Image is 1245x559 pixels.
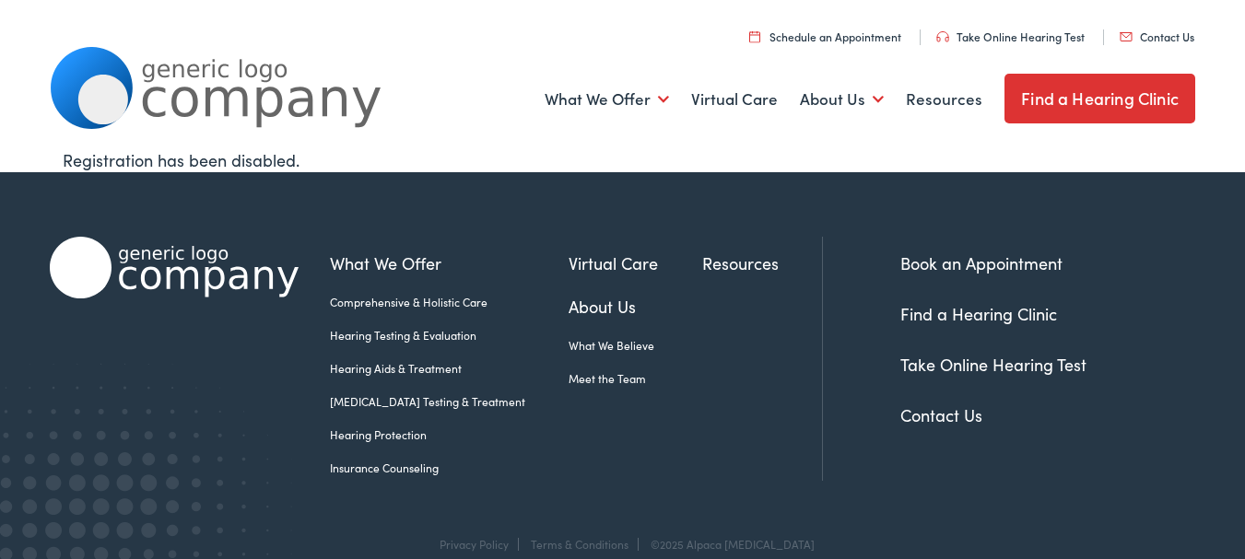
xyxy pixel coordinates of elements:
a: Privacy Policy [440,536,509,552]
a: Hearing Protection [330,426,569,443]
a: Find a Hearing Clinic [900,302,1057,325]
a: Find a Hearing Clinic [1004,74,1195,123]
div: ©2025 Alpaca [MEDICAL_DATA] [641,538,815,551]
a: Contact Us [900,403,982,426]
img: utility icon [749,30,760,42]
a: [MEDICAL_DATA] Testing & Treatment [330,393,569,410]
a: Terms & Conditions [531,536,628,552]
a: About Us [800,65,884,134]
a: Contact Us [1120,29,1194,44]
a: Virtual Care [569,250,701,275]
a: Book an Appointment [900,251,1063,274]
a: Insurance Counseling [330,460,569,476]
a: What We Offer [330,250,569,275]
a: Hearing Aids & Treatment [330,360,569,377]
a: Resources [906,65,982,134]
a: Take Online Hearing Test [936,29,1085,44]
a: Take Online Hearing Test [900,353,1086,376]
a: Meet the Team [569,370,701,387]
a: Schedule an Appointment [749,29,901,44]
a: Comprehensive & Holistic Care [330,294,569,310]
a: Resources [702,250,822,275]
div: Registration has been disabled. [63,147,1183,172]
a: What We Believe [569,337,701,354]
img: utility icon [936,31,949,42]
img: Alpaca Audiology [50,237,299,298]
a: About Us [569,294,701,319]
a: Virtual Care [691,65,778,134]
img: utility icon [1120,32,1133,41]
a: Hearing Testing & Evaluation [330,327,569,344]
a: What We Offer [545,65,669,134]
